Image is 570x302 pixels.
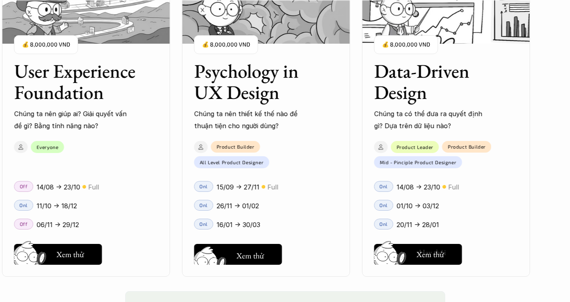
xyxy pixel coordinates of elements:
h3: Psychology in UX Design [194,61,318,103]
h5: Xem thử [416,249,446,260]
p: 🟡 [442,184,446,190]
button: Xem thử [194,244,282,265]
p: 20/11 -> 28/01 [396,219,439,231]
p: Onl [200,202,208,208]
p: Chúng ta nên thiết kế thế nào để thuận tiện cho người dùng? [194,108,310,132]
p: Product Builder [448,144,486,149]
h3: Data-Driven Design [374,61,498,103]
p: Full [267,181,278,193]
h5: Hay thôi [419,247,446,258]
p: 01/10 -> 03/12 [396,200,439,212]
p: Onl [380,183,388,189]
p: Chúng ta có thể đưa ra quyết định gì? Dựa trên dữ liệu nào? [374,108,490,132]
p: Onl [200,221,208,227]
p: 26/11 -> 01/02 [216,200,259,212]
p: Mid - Pinciple Product Designer [380,159,456,165]
p: 16/01 -> 30/03 [216,219,260,231]
p: Full [88,181,99,193]
p: Full [448,181,459,193]
a: Xem thử [194,241,282,265]
h5: Xem thử [236,250,266,261]
p: Onl [380,202,388,208]
p: 💰 8,000,000 VND [382,40,430,50]
p: Product Leader [396,144,433,150]
p: 🟡 [82,184,86,190]
button: Hay thôiXem thử [374,244,462,265]
p: Onl [380,221,388,227]
h3: User Experience Foundation [14,61,138,103]
p: 💰 8,000,000 VND [202,40,250,50]
p: 15/09 -> 27/11 [216,181,259,193]
a: Hay thôiXem thử [374,241,462,265]
p: Onl [200,183,208,189]
p: All Level Product Designer [200,159,264,165]
p: Product Builder [216,144,254,149]
p: 🟡 [261,184,265,190]
p: 14/08 -> 23/10 [396,181,440,193]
